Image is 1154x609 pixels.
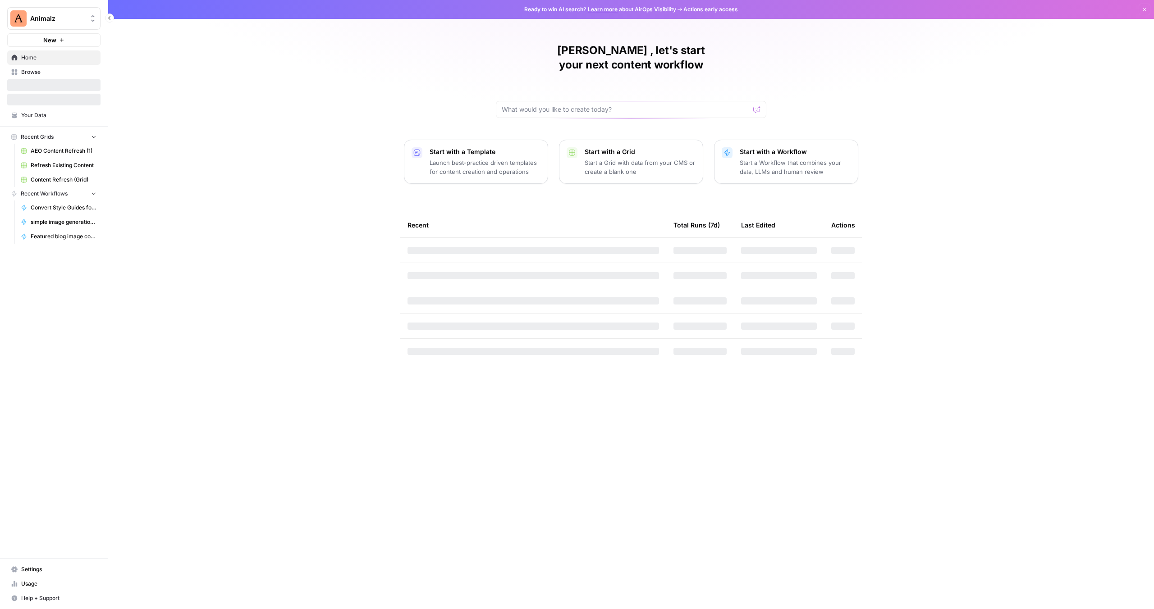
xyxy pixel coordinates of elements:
[496,43,766,72] h1: [PERSON_NAME] , let's start your next content workflow
[31,218,96,226] span: simple image generation nano + gpt
[21,133,54,141] span: Recent Grids
[559,140,703,184] button: Start with a GridStart a Grid with data from your CMS or create a blank one
[502,105,750,114] input: What would you like to create today?
[408,213,659,237] div: Recent
[740,147,851,156] p: Start with a Workflow
[7,65,101,79] a: Browse
[585,158,696,176] p: Start a Grid with data from your CMS or create a blank one
[21,190,68,198] span: Recent Workflows
[524,5,676,14] span: Ready to win AI search? about AirOps Visibility
[21,594,96,602] span: Help + Support
[31,147,96,155] span: AEO Content Refresh (1)
[21,580,96,588] span: Usage
[588,6,618,13] a: Learn more
[7,187,101,200] button: Recent Workflows
[831,213,855,237] div: Actions
[21,68,96,76] span: Browse
[17,144,101,158] a: AEO Content Refresh (1)
[21,54,96,62] span: Home
[31,161,96,169] span: Refresh Existing Content
[404,140,548,184] button: Start with a TemplateLaunch best-practice driven templates for content creation and operations
[7,50,101,65] a: Home
[430,147,540,156] p: Start with a Template
[714,140,858,184] button: Start with a WorkflowStart a Workflow that combines your data, LLMs and human review
[673,213,720,237] div: Total Runs (7d)
[21,565,96,573] span: Settings
[7,577,101,591] a: Usage
[7,108,101,123] a: Your Data
[7,7,101,30] button: Workspace: Animalz
[7,591,101,605] button: Help + Support
[31,204,96,212] span: Convert Style Guides for LLMs
[17,229,101,244] a: Featured blog image concepts
[683,5,738,14] span: Actions early access
[430,158,540,176] p: Launch best-practice driven templates for content creation and operations
[17,215,101,229] a: simple image generation nano + gpt
[741,213,775,237] div: Last Edited
[7,562,101,577] a: Settings
[17,173,101,187] a: Content Refresh (Grid)
[10,10,27,27] img: Animalz Logo
[585,147,696,156] p: Start with a Grid
[43,36,56,45] span: New
[740,158,851,176] p: Start a Workflow that combines your data, LLMs and human review
[7,130,101,144] button: Recent Grids
[17,200,101,215] a: Convert Style Guides for LLMs
[21,111,96,119] span: Your Data
[30,14,85,23] span: Animalz
[31,176,96,184] span: Content Refresh (Grid)
[31,232,96,241] span: Featured blog image concepts
[7,33,101,47] button: New
[17,158,101,173] a: Refresh Existing Content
